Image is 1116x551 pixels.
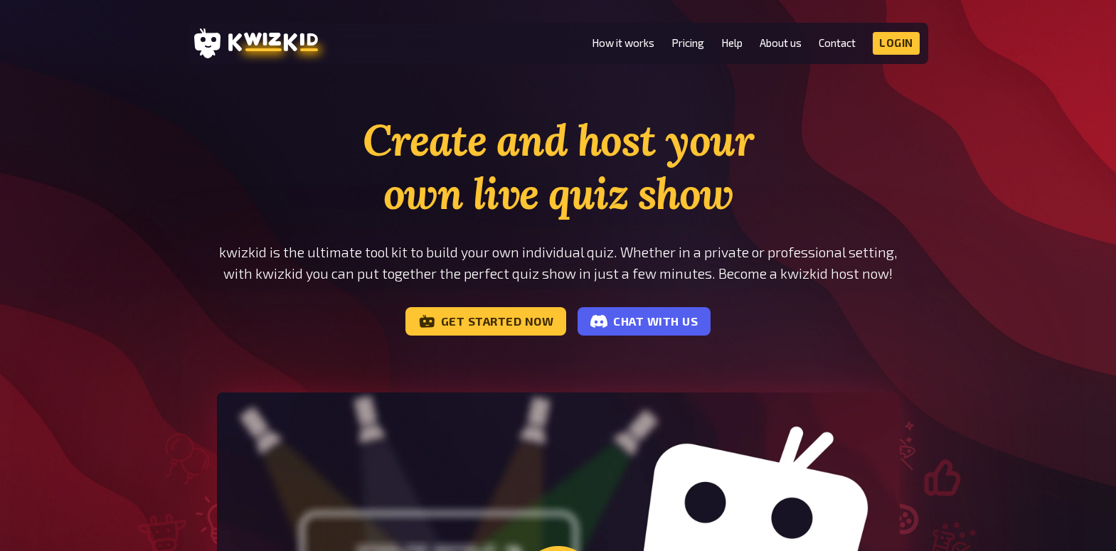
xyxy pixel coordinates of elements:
[592,37,654,49] a: How it works
[217,242,900,284] p: kwizkid is the ultimate tool kit to build your own individual quiz. Whether in a private or profe...
[873,32,920,55] a: Login
[217,114,900,220] h1: Create and host your own live quiz show
[671,37,704,49] a: Pricing
[578,307,711,336] a: Chat with us
[819,37,856,49] a: Contact
[760,37,802,49] a: About us
[405,307,567,336] a: Get started now
[721,37,743,49] a: Help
